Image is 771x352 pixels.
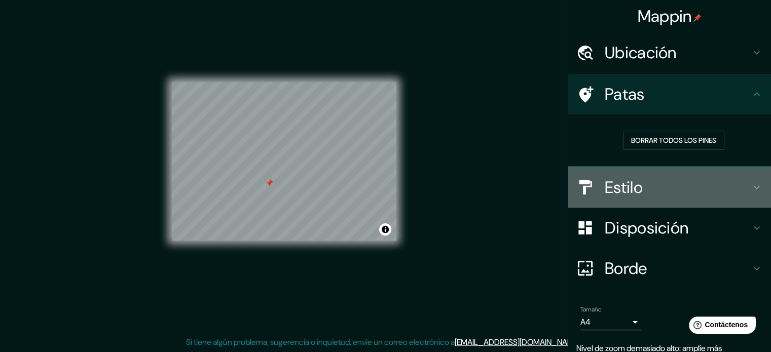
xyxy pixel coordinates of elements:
[455,337,580,347] a: [EMAIL_ADDRESS][DOMAIN_NAME]
[172,82,396,241] canvas: Mapa
[568,167,771,208] div: Estilo
[568,32,771,73] div: Ubicación
[186,337,455,347] font: Si tiene algún problema, sugerencia o inquietud, envíe un correo electrónico a
[681,312,760,341] iframe: Lanzador de widgets de ayuda
[638,6,692,27] font: Mappin
[631,136,716,145] font: Borrar todos los pines
[605,84,645,105] font: Patas
[605,177,643,198] font: Estilo
[580,317,591,327] font: A4
[605,217,688,239] font: Disposición
[580,305,601,314] font: Tamaño
[568,74,771,114] div: Patas
[693,14,702,22] img: pin-icon.png
[605,42,677,63] font: Ubicación
[379,223,391,236] button: Activar o desactivar atribución
[568,248,771,289] div: Borde
[580,314,641,330] div: A4
[623,131,724,150] button: Borrar todos los pines
[605,258,647,279] font: Borde
[568,208,771,248] div: Disposición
